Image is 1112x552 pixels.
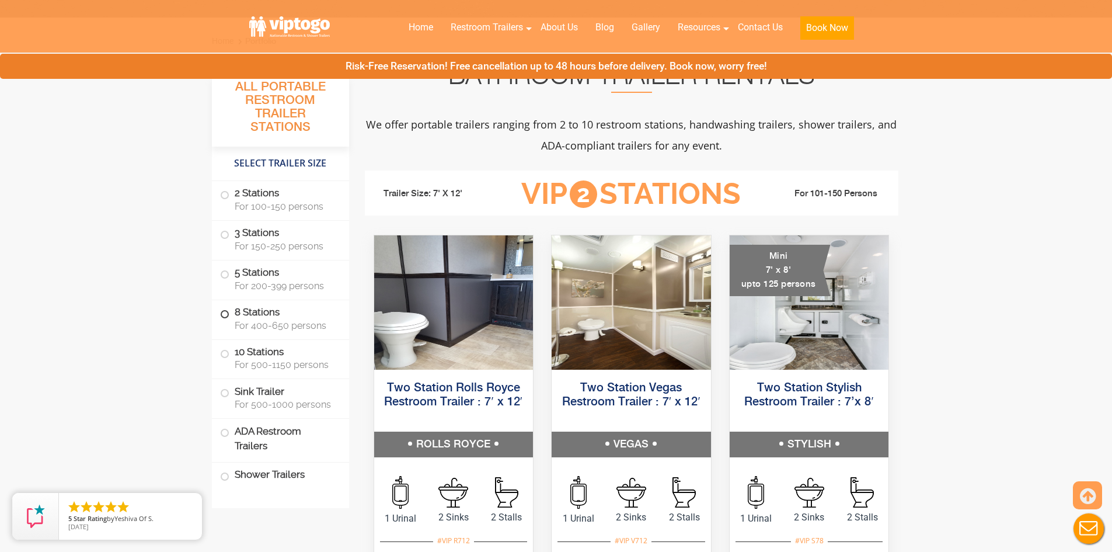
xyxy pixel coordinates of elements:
div: Mini 7' x 8' upto 125 persons [730,245,831,296]
h5: VEGAS [552,432,711,457]
li:  [67,500,81,514]
label: 5 Stations [220,261,341,297]
img: an icon of stall [850,477,874,508]
img: Side view of two station restroom trailer with separate doors for males and females [374,235,534,370]
img: Review Rating [24,505,47,528]
span: For 100-150 persons [235,201,335,212]
label: Sink Trailer [220,379,341,415]
a: Blog [587,15,623,40]
a: Two Station Vegas Restroom Trailer : 7′ x 12′ [562,382,700,408]
img: an icon of stall [495,477,518,508]
label: 3 Stations [220,221,341,257]
li: For 101-150 Persons [759,187,890,201]
h2: Bathroom Trailer Rentals [365,65,898,93]
span: 2 Stalls [658,511,711,525]
h5: STYLISH [730,432,889,457]
span: 1 Urinal [730,512,783,526]
li:  [104,500,118,514]
span: 2 Stalls [480,511,533,525]
label: ADA Restroom Trailers [220,419,341,459]
a: Gallery [623,15,669,40]
img: an icon of sink [616,478,646,508]
span: 5 [68,514,72,523]
li:  [116,500,130,514]
div: #VIP R712 [433,533,474,548]
span: 1 Urinal [374,512,427,526]
a: Book Now [792,15,863,47]
h4: Select Trailer Size [212,152,349,175]
a: Two Station Rolls Royce Restroom Trailer : 7′ x 12′ [384,382,522,408]
span: Star Rating [74,514,107,523]
img: A mini restroom trailer with two separate stations and separate doors for males and females [730,235,889,370]
label: 8 Stations [220,300,341,336]
img: Side view of two station restroom trailer with separate doors for males and females [552,235,711,370]
span: For 500-1150 persons [235,359,335,370]
span: by [68,515,193,523]
li:  [92,500,106,514]
a: Home [400,15,442,40]
img: an icon of sink [438,478,468,508]
div: #VIP V712 [611,533,651,548]
span: 2 Stalls [836,511,889,525]
a: Two Station Stylish Restroom Trailer : 7’x 8′ [744,382,873,408]
span: 2 [570,180,597,208]
label: 2 Stations [220,181,341,217]
img: an icon of urinal [748,476,764,509]
h5: ROLLS ROYCE [374,432,534,457]
button: Live Chat [1065,505,1112,552]
p: We offer portable trailers ranging from 2 to 10 restroom stations, handwashing trailers, shower t... [365,114,898,156]
label: Shower Trailers [220,463,341,488]
a: About Us [532,15,587,40]
img: an icon of sink [794,478,824,508]
a: Contact Us [729,15,792,40]
span: [DATE] [68,522,89,531]
h3: VIP Stations [503,178,759,210]
h3: All Portable Restroom Trailer Stations [212,77,349,147]
span: 2 Sinks [783,511,836,525]
label: 10 Stations [220,340,341,376]
a: Resources [669,15,729,40]
span: 2 Sinks [427,511,480,525]
span: For 500-1000 persons [235,399,335,410]
img: an icon of stall [672,477,696,508]
li:  [79,500,93,514]
li: Trailer Size: 7' X 12' [373,176,504,211]
img: an icon of urinal [392,476,409,509]
div: #VIP S78 [791,533,828,548]
span: For 200-399 persons [235,280,335,291]
a: Restroom Trailers [442,15,532,40]
span: Yeshiva Of S. [114,514,154,523]
span: For 150-250 persons [235,241,335,252]
span: 1 Urinal [552,512,605,526]
img: an icon of urinal [570,476,587,509]
button: Book Now [800,16,854,40]
span: 2 Sinks [605,511,658,525]
span: For 400-650 persons [235,320,335,331]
